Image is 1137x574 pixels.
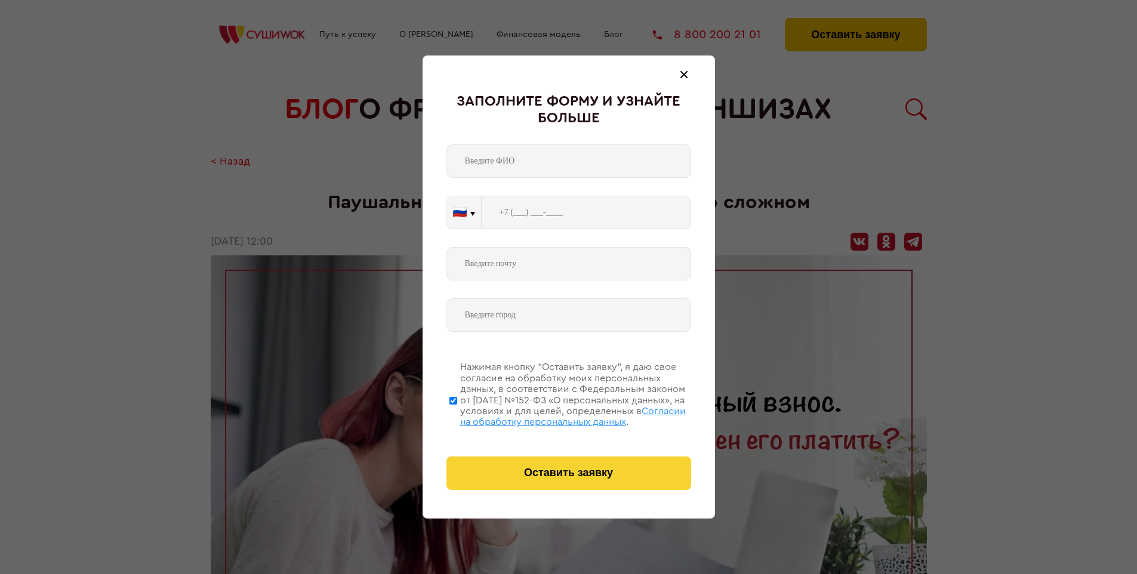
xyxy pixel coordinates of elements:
div: Нажимая кнопку “Оставить заявку”, я даю свое согласие на обработку моих персональных данных, в со... [460,362,691,427]
input: Введите почту [446,247,691,280]
input: +7 (___) ___-____ [482,196,691,229]
button: 🇷🇺 [447,196,481,229]
input: Введите ФИО [446,144,691,178]
input: Введите город [446,298,691,332]
span: Согласии на обработку персональных данных [460,406,686,427]
button: Оставить заявку [446,456,691,490]
div: Заполните форму и узнайте больше [446,94,691,126]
